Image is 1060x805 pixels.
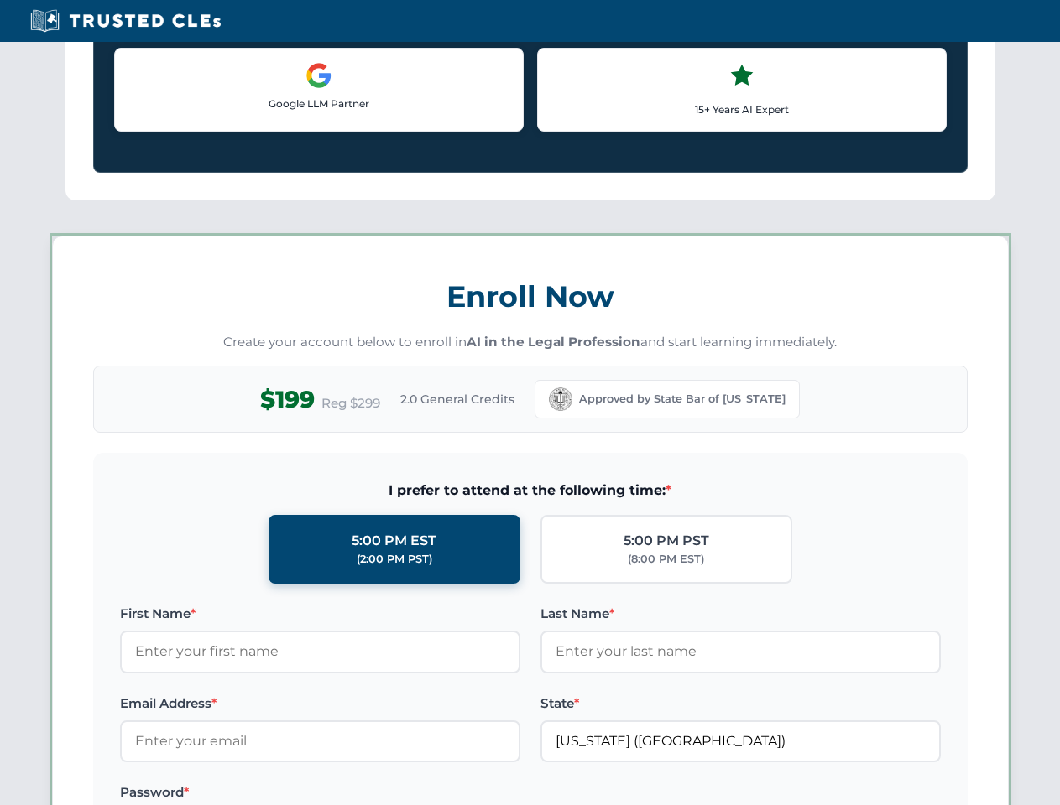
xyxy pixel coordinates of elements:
span: 2.0 General Credits [400,390,514,408]
div: (8:00 PM EST) [628,551,704,568]
label: State [540,693,941,714]
label: Last Name [540,604,941,624]
p: Create your account below to enroll in and start learning immediately. [93,333,968,352]
div: 5:00 PM PST [624,530,709,552]
h3: Enroll Now [93,270,968,323]
label: First Name [120,604,520,624]
span: Reg $299 [321,393,380,413]
span: I prefer to attend at the following time: [120,480,941,501]
input: Enter your email [120,720,520,762]
p: 15+ Years AI Expert [551,101,932,117]
div: (2:00 PM PST) [357,551,432,568]
img: Google [305,62,332,89]
span: $199 [260,381,315,418]
span: Approved by State Bar of [US_STATE] [579,391,786,408]
input: California (CA) [540,720,941,762]
input: Enter your last name [540,631,941,673]
img: Trusted CLEs [25,8,226,34]
img: California Bar [549,387,572,411]
label: Email Address [120,693,520,714]
input: Enter your first name [120,631,520,673]
div: 5:00 PM EST [352,530,436,552]
strong: AI in the Legal Profession [467,334,640,350]
p: Google LLM Partner [128,96,509,112]
label: Password [120,782,520,802]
